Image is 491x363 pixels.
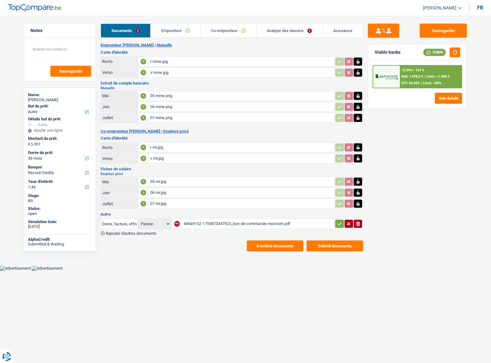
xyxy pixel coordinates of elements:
button: Rajouter d'autres documents [101,231,157,235]
button: Submit documents [306,240,363,251]
div: Viable banks [374,50,400,55]
h3: Fiches de salaire [101,167,363,171]
div: Ajouter une ligne [28,128,92,133]
h3: Carte d'identité [101,50,363,54]
button: Sauvegarder [50,66,91,77]
div: 06 mr.jpg [150,188,333,197]
label: Durée du prêt: [28,150,91,155]
span: / [424,74,425,79]
div: v mr.jpg [150,154,333,163]
div: v mme.jpg [150,68,333,77]
div: A [141,70,146,75]
span: Limit: >1.000 € [426,74,450,79]
label: Banque: [28,165,91,170]
div: 07 mme.png [150,113,333,123]
label: Montant du prêt: [28,136,91,141]
div: 05 mme.png [150,91,333,101]
div: Mai [102,93,137,98]
label: But du prêt: [28,104,91,109]
h2: Co-emprunteur [PERSON_NAME] | Employé privé [101,129,363,134]
a: [PERSON_NAME] [418,3,462,13]
span: [PERSON_NAME] [423,5,456,11]
div: A [141,59,146,64]
button: See details [435,93,462,104]
div: [PERSON_NAME] [28,97,92,102]
div: 12.99% | 167 € [402,68,424,72]
div: Juin [102,104,137,109]
div: Juillet [102,115,137,120]
span: Limit: <60% [423,81,441,85]
div: Name: [28,92,92,97]
h2: Mutuelle [101,86,363,90]
div: A [141,104,146,110]
a: Analyse des besoins [257,24,323,37]
div: NA [174,221,180,227]
a: Emprunteur [151,24,200,37]
div: 05 mr.jpg [150,177,333,186]
span: / [421,81,422,85]
div: BS [28,198,92,203]
h2: Employé privé [101,172,363,176]
div: [DATE] [28,224,92,229]
a: Assurance [323,24,363,37]
div: A [141,145,146,150]
div: Juillet [102,201,137,206]
span: € [28,142,30,147]
div: A [141,179,146,184]
span: Rajouter d'autres documents [106,231,157,235]
img: TopCompare Logo [8,4,61,12]
div: fr [477,5,483,11]
div: Recto [102,145,137,150]
h2: Emprunteur [PERSON_NAME] | Mutuelle [101,43,363,48]
div: Simulation Date: [28,219,92,224]
div: r mr.jpg [150,143,333,152]
div: open [28,211,92,216]
h3: Extrait de compte bancaire [101,81,363,85]
div: Mai [102,179,137,184]
button: Combine documents [247,240,303,251]
a: Documents [101,24,150,37]
div: Verso [102,156,137,161]
div: A [141,93,146,99]
label: Taux d'intérêt: [28,179,91,184]
div: Stage: [28,193,92,198]
div: Verso [102,70,137,75]
h5: Notes [30,28,89,33]
div: A [141,190,146,195]
button: Sauvegarder [420,24,467,38]
div: Viable [423,49,446,56]
span: Sauvegarder [59,69,82,73]
div: Submitted & Waiting [28,242,92,247]
div: A [141,201,146,206]
div: A [141,156,146,161]
span: NAI: 1 478,2 € [402,74,423,79]
span: DTI: 56.94% [402,81,420,85]
div: Status: [28,206,92,211]
div: r mme.jpg [150,57,333,66]
div: 06 mme.png [150,102,333,112]
div: AlphaCredit: [28,237,92,242]
div: 07 mr.jpg [150,199,333,208]
div: A [141,115,146,121]
div: 449a9152-1755873347923_bon-de-commande-monnom.pdf [183,219,333,228]
h3: Carte d'identité [101,136,363,140]
h3: Autre [101,212,363,216]
img: AlphaCredit [375,73,398,80]
a: Co-emprunteur [201,24,256,37]
div: Juin [102,190,137,195]
div: Détails but du prêt [28,117,92,122]
div: Recto [102,59,137,64]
